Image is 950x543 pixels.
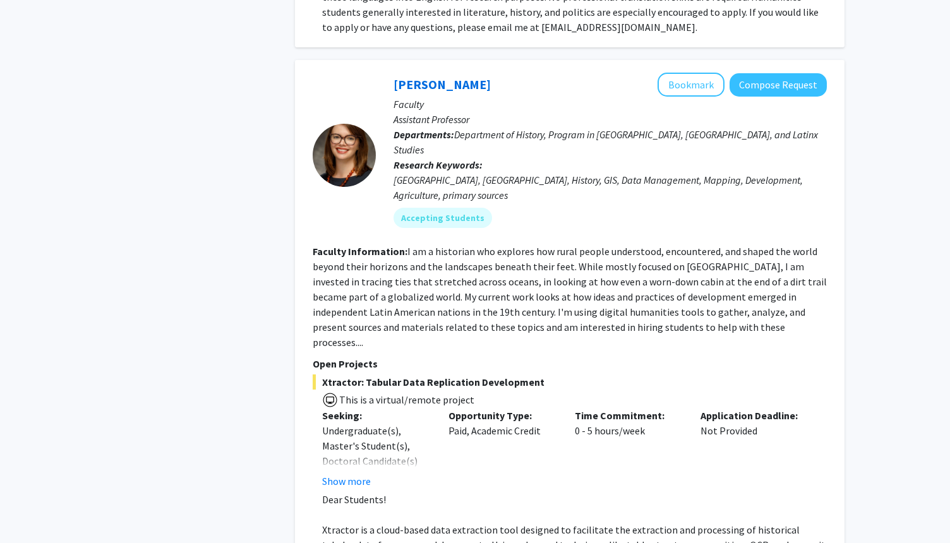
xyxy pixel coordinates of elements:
[691,408,817,489] div: Not Provided
[575,408,682,423] p: Time Commitment:
[9,486,54,534] iframe: Chat
[394,208,492,228] mat-chip: Accepting Students
[313,374,827,390] span: Xtractor: Tabular Data Replication Development
[439,408,565,489] div: Paid, Academic Credit
[700,408,808,423] p: Application Deadline:
[394,97,827,112] p: Faculty
[730,73,827,97] button: Compose Request to Casey Lurtz
[338,393,474,406] span: This is a virtual/remote project
[322,493,386,506] span: Dear Students!
[313,245,407,258] b: Faculty Information:
[322,474,371,489] button: Show more
[448,408,556,423] p: Opportunity Type:
[394,128,818,156] span: Department of History, Program in [GEOGRAPHIC_DATA], [GEOGRAPHIC_DATA], and Latinx Studies
[394,128,454,141] b: Departments:
[394,112,827,127] p: Assistant Professor
[322,408,430,423] p: Seeking:
[394,172,827,203] div: [GEOGRAPHIC_DATA], [GEOGRAPHIC_DATA], History, GIS, Data Management, Mapping, Development, Agricu...
[394,158,483,171] b: Research Keywords:
[313,245,827,349] fg-read-more: I am a historian who explores how rural people understood, encountered, and shaped the world beyo...
[658,73,725,97] button: Add Casey Lurtz to Bookmarks
[313,356,827,371] p: Open Projects
[394,76,491,92] a: [PERSON_NAME]
[322,423,430,499] div: Undergraduate(s), Master's Student(s), Doctoral Candidate(s) (PhD, MD, DMD, PharmD, etc.)
[565,408,692,489] div: 0 - 5 hours/week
